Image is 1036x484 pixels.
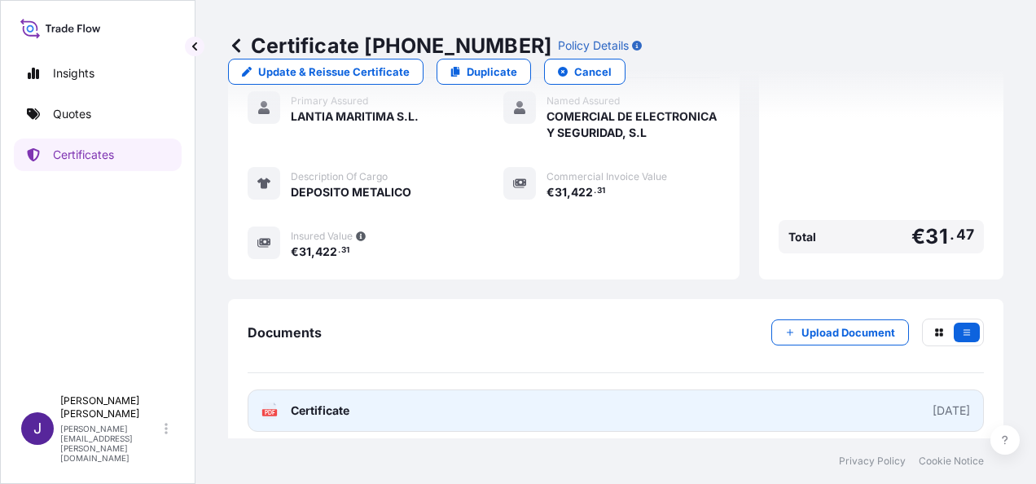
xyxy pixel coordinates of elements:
span: 31 [555,187,567,198]
a: PDFCertificate[DATE] [248,389,984,432]
a: Certificates [14,139,182,171]
span: 422 [315,246,337,257]
span: 422 [571,187,593,198]
span: 31 [299,246,311,257]
p: Certificate [PHONE_NUMBER] [228,33,551,59]
p: Quotes [53,106,91,122]
span: 31 [341,248,349,253]
a: Update & Reissue Certificate [228,59,424,85]
span: . [338,248,340,253]
div: [DATE] [933,403,970,419]
span: 47 [956,230,974,240]
span: Insured Value [291,230,353,243]
span: Documents [248,324,322,341]
p: [PERSON_NAME][EMAIL_ADDRESS][PERSON_NAME][DOMAIN_NAME] [60,424,161,463]
span: . [594,188,596,194]
span: COMERCIAL DE ELECTRONICA Y SEGURIDAD, S.L [547,108,720,141]
p: Cancel [574,64,612,80]
span: , [311,246,315,257]
span: DEPOSITO METALICO [291,184,411,200]
span: , [567,187,571,198]
span: € [291,246,299,257]
span: 31 [597,188,605,194]
p: Insights [53,65,94,81]
p: Certificates [53,147,114,163]
a: Privacy Policy [839,455,906,468]
button: Upload Document [771,319,909,345]
span: J [33,420,42,437]
span: Commercial Invoice Value [547,170,667,183]
span: Certificate [291,403,349,419]
a: Cookie Notice [919,455,984,468]
span: 31 [925,227,947,247]
p: Policy Details [558,37,629,54]
span: Total [788,229,816,245]
p: Update & Reissue Certificate [258,64,410,80]
span: € [547,187,555,198]
a: Duplicate [437,59,531,85]
span: . [950,230,955,240]
p: [PERSON_NAME] [PERSON_NAME] [60,394,161,420]
text: PDF [265,410,275,416]
button: Cancel [544,59,626,85]
p: Duplicate [467,64,517,80]
span: € [911,227,925,247]
a: Quotes [14,98,182,130]
a: Insights [14,57,182,90]
p: Upload Document [801,324,895,341]
span: Description Of Cargo [291,170,388,183]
